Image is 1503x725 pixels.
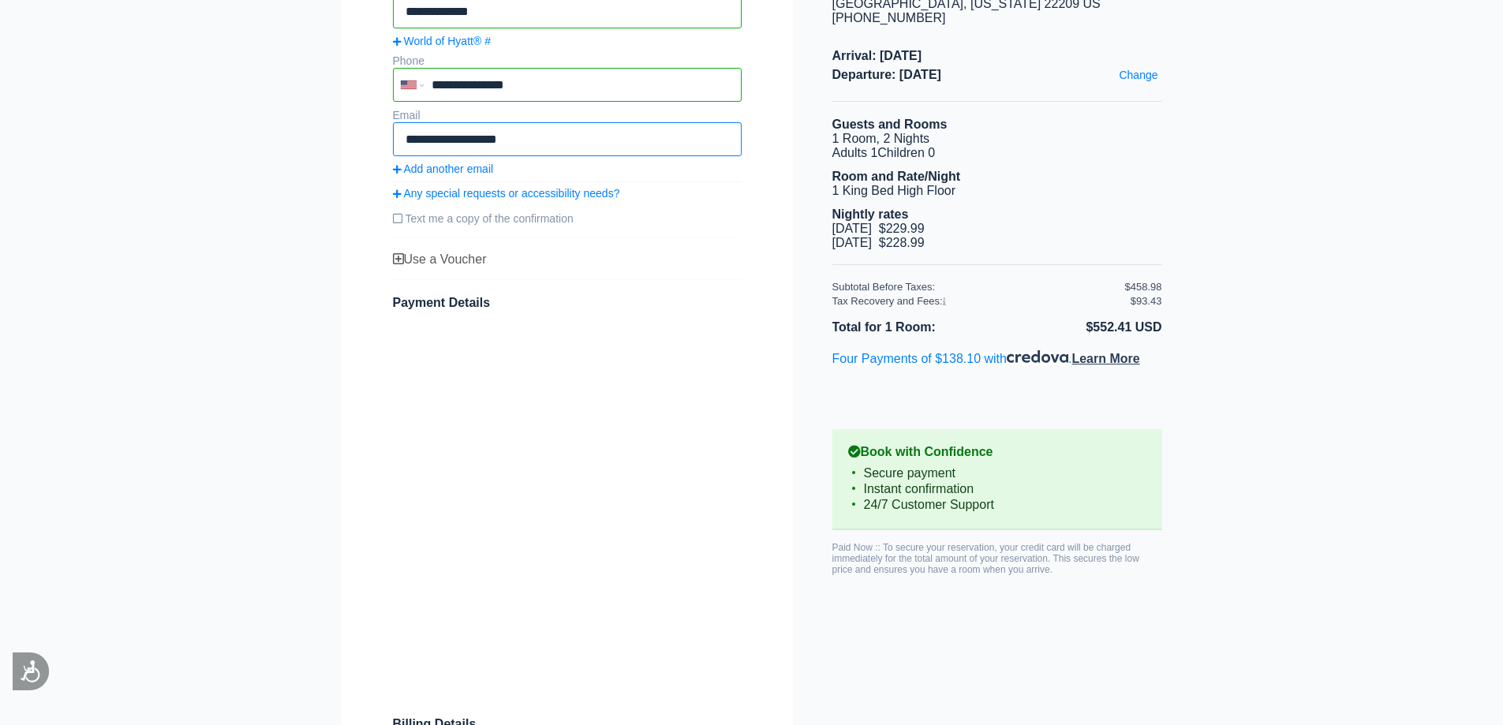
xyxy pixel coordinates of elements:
[832,68,1162,82] span: Departure: [DATE]
[832,281,1125,293] div: Subtotal Before Taxes:
[848,465,1146,481] li: Secure payment
[390,316,745,700] iframe: Secure payment input frame
[832,317,997,338] li: Total for 1 Room:
[877,146,935,159] span: Children 0
[832,352,1140,365] span: Four Payments of $138.10 with .
[1125,281,1162,293] div: $458.98
[393,54,424,67] label: Phone
[393,35,742,47] a: World of Hyatt® #
[393,187,742,200] a: Any special requests or accessibility needs?
[848,481,1146,497] li: Instant confirmation
[393,109,421,121] label: Email
[393,296,491,309] span: Payment Details
[832,11,1162,25] div: [PHONE_NUMBER]
[394,69,428,100] div: United States: +1
[1071,352,1139,365] span: Learn More
[832,352,1140,365] a: Four Payments of $138.10 with.Learn More
[832,236,925,249] span: [DATE] $228.99
[393,252,742,267] div: Use a Voucher
[1131,295,1162,307] div: $93.43
[832,49,1162,63] span: Arrival: [DATE]
[832,542,1139,575] span: Paid Now :: To secure your reservation, your credit card will be charged immediately for the tota...
[832,146,1162,160] li: Adults 1
[832,222,925,235] span: [DATE] $229.99
[848,497,1146,513] li: 24/7 Customer Support
[832,132,1162,146] li: 1 Room, 2 Nights
[393,206,742,231] label: Text me a copy of the confirmation
[848,445,1146,459] b: Book with Confidence
[832,118,948,131] b: Guests and Rooms
[832,184,1162,198] li: 1 King Bed High Floor
[832,207,909,221] b: Nightly rates
[393,163,742,175] a: Add another email
[832,170,961,183] b: Room and Rate/Night
[832,295,1125,307] div: Tax Recovery and Fees:
[1115,65,1161,85] a: Change
[997,317,1162,338] li: $552.41 USD
[832,380,1162,396] iframe: PayPal Message 1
